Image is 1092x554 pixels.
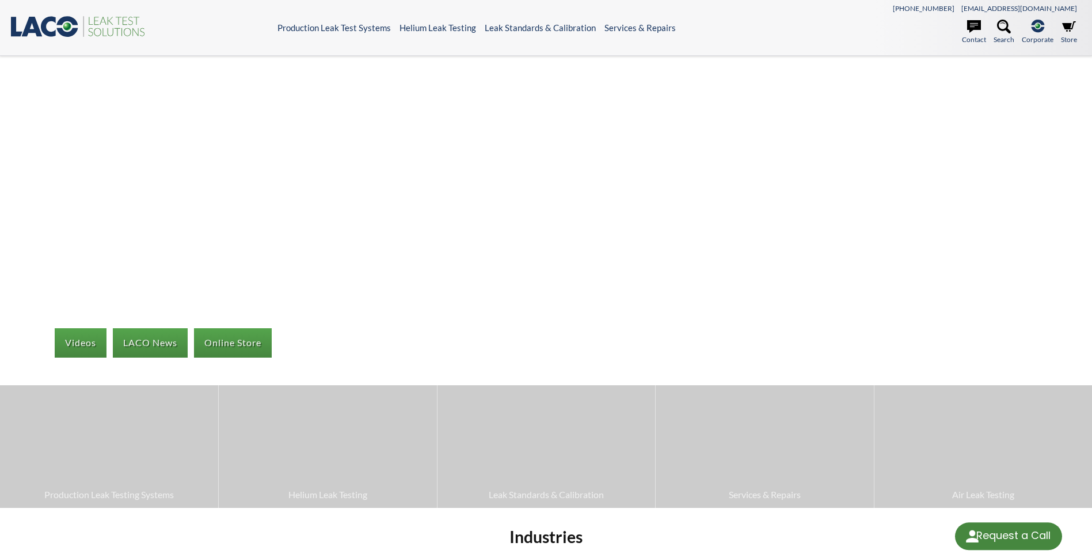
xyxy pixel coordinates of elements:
[976,522,1051,549] div: Request a Call
[1022,34,1053,45] span: Corporate
[1061,20,1077,45] a: Store
[485,22,596,33] a: Leak Standards & Calibration
[6,487,212,502] span: Production Leak Testing Systems
[604,22,676,33] a: Services & Repairs
[961,4,1077,13] a: [EMAIL_ADDRESS][DOMAIN_NAME]
[963,527,981,545] img: round button
[225,487,431,502] span: Helium Leak Testing
[55,328,106,357] a: Videos
[962,20,986,45] a: Contact
[443,487,649,502] span: Leak Standards & Calibration
[661,487,867,502] span: Services & Repairs
[277,22,391,33] a: Production Leak Test Systems
[874,385,1092,507] a: Air Leak Testing
[232,526,859,548] h2: Industries
[994,20,1014,45] a: Search
[955,522,1062,550] div: Request a Call
[656,385,873,507] a: Services & Repairs
[113,328,188,357] a: LACO News
[880,487,1086,502] span: Air Leak Testing
[437,385,655,507] a: Leak Standards & Calibration
[219,385,436,507] a: Helium Leak Testing
[399,22,476,33] a: Helium Leak Testing
[194,328,272,357] a: Online Store
[893,4,954,13] a: [PHONE_NUMBER]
